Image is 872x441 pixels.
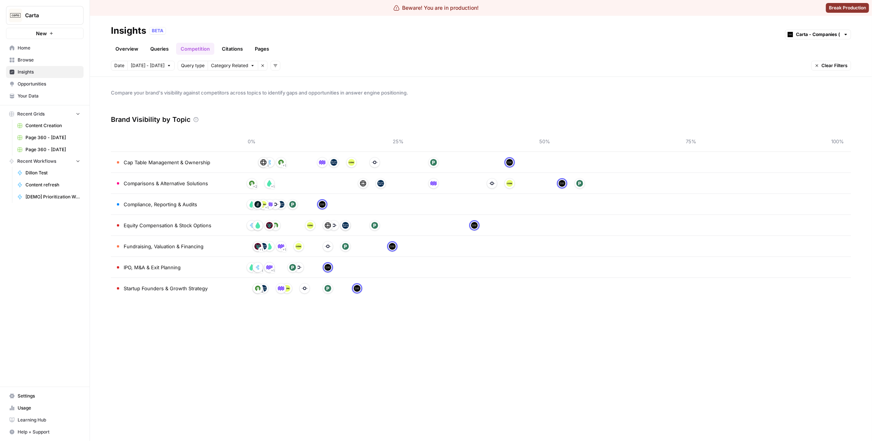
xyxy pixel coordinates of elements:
button: Recent Grids [6,108,84,120]
a: Content Creation [14,120,84,132]
img: u02qnnqpa7ceiw6p01io3how8agt [342,243,349,250]
img: 4pynuglrc3sixi0so0f0dcx4ule5 [319,159,326,166]
img: fe4fikqdqe1bafe3px4l1blbafc7 [284,285,290,292]
img: 4pynuglrc3sixi0so0f0dcx4ule5 [278,243,284,250]
button: Recent Workflows [6,156,84,167]
img: 2lboe4jxkeph34az06a56esj89c1 [254,264,261,271]
img: ojwm89iittpj2j2x5tgvhrn984bb [325,243,331,250]
img: 3j4eyfwabgqhe0my3byjh9gp8r3o [254,201,261,208]
img: co3w649im0m6efu8dv1ax78du890 [331,159,337,166]
img: 0xlg88ow7oothtme1g5trd6gq199 [266,243,273,250]
img: c35yeiwf0qjehltklbh57st2xhbo [559,180,565,187]
img: fe4fikqdqe1bafe3px4l1blbafc7 [348,159,355,166]
img: 0xlg88ow7oothtme1g5trd6gq199 [248,201,255,208]
span: Fundraising, Valuation & Financing [124,243,203,250]
a: Content refresh [14,179,84,191]
img: ojwm89iittpj2j2x5tgvhrn984bb [489,180,495,187]
img: u02qnnqpa7ceiw6p01io3how8agt [430,159,437,166]
span: Startup Founders & Growth Strategy [124,285,208,292]
span: Break Production [829,4,866,11]
a: Dillon Test [14,167,84,179]
span: Comparisons & Alternative Solutions [124,180,208,187]
img: Carta Logo [9,9,22,22]
img: u02qnnqpa7ceiw6p01io3how8agt [371,222,378,229]
span: Date [114,62,124,69]
span: + 1 [283,162,286,169]
a: Page 360 - [DATE] [14,132,84,144]
img: ojwm89iittpj2j2x5tgvhrn984bb [331,222,337,229]
img: ojwm89iittpj2j2x5tgvhrn984bb [295,264,302,271]
span: Compliance, Reporting & Audits [124,201,197,208]
span: [DATE] - [DATE] [131,62,165,69]
div: Beware! You are in production! [393,4,479,12]
img: 4pynuglrc3sixi0so0f0dcx4ule5 [430,180,437,187]
span: + 1 [259,246,263,253]
a: Overview [111,43,143,55]
img: ojwm89iittpj2j2x5tgvhrn984bb [371,159,378,166]
span: + 2 [253,204,257,211]
span: Usage [18,405,80,411]
span: Compare your brand's visibility against competitors across topics to identify gaps and opportunit... [111,89,851,96]
a: Settings [6,390,84,402]
span: Content Creation [25,122,80,129]
span: Query type [181,62,205,69]
img: c35yeiwf0qjehltklbh57st2xhbo [389,243,396,250]
img: c35yeiwf0qjehltklbh57st2xhbo [506,159,513,166]
img: c35yeiwf0qjehltklbh57st2xhbo [354,285,360,292]
span: Content refresh [25,181,80,188]
button: Break Production [826,3,869,13]
img: u02qnnqpa7ceiw6p01io3how8agt [576,180,583,187]
a: Citations [217,43,247,55]
img: 4pynuglrc3sixi0so0f0dcx4ule5 [266,201,273,208]
span: Your Data [18,93,80,99]
span: + 1 [283,246,286,253]
a: Usage [6,402,84,414]
span: New [36,30,47,37]
img: 4pynuglrc3sixi0so0f0dcx4ule5 [266,264,273,271]
a: Learning Hub [6,414,84,426]
img: c35yeiwf0qjehltklbh57st2xhbo [471,222,478,229]
img: 0xlg88ow7oothtme1g5trd6gq199 [248,264,255,271]
img: co3w649im0m6efu8dv1ax78du890 [278,201,284,208]
img: ojwm89iittpj2j2x5tgvhrn984bb [272,201,279,208]
img: ojwm89iittpj2j2x5tgvhrn984bb [301,285,308,292]
span: 25% [391,138,406,145]
span: + 1 [265,204,269,211]
span: [DEMO] Prioritization Workflow for creation [25,193,80,200]
a: Browse [6,54,84,66]
img: ps4aqxvx93le960vl1ekm4bt0aeg [248,180,255,187]
img: co3w649im0m6efu8dv1ax78du890 [260,285,267,292]
span: Category Related [211,62,248,69]
span: Equity Compensation & Stock Options [124,222,211,229]
a: Queries [146,43,173,55]
a: Home [6,42,84,54]
img: co3w649im0m6efu8dv1ax78du890 [260,243,267,250]
button: New [6,28,84,39]
button: Clear Filters [811,61,851,70]
span: Recent Grids [17,111,45,117]
img: fe4fikqdqe1bafe3px4l1blbafc7 [307,222,314,229]
span: + 2 [253,267,257,274]
img: co3w649im0m6efu8dv1ax78du890 [342,222,349,229]
span: 100% [830,138,845,145]
div: BETA [149,27,166,34]
span: Browse [18,57,80,63]
span: + 1 [271,183,275,190]
a: Opportunities [6,78,84,90]
span: Learning Hub [18,417,80,423]
span: Dillon Test [25,169,80,176]
h3: Brand Visibility by Topic [111,114,190,125]
button: Workspace: Carta [6,6,84,25]
img: c35yeiwf0qjehltklbh57st2xhbo [319,201,326,208]
span: Carta [25,12,70,19]
img: u02qnnqpa7ceiw6p01io3how8agt [325,285,331,292]
span: + 2 [253,183,257,190]
span: + 1 [271,267,275,274]
span: Clear Filters [821,62,848,69]
img: gx500sfy8p804odac9dgdfca0g32 [266,222,273,229]
img: fe4fikqdqe1bafe3px4l1blbafc7 [260,201,267,208]
a: Insights [6,66,84,78]
img: gx500sfy8p804odac9dgdfca0g32 [254,243,261,250]
img: ps4aqxvx93le960vl1ekm4bt0aeg [254,285,261,292]
a: [DEMO] Prioritization Workflow for creation [14,191,84,203]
